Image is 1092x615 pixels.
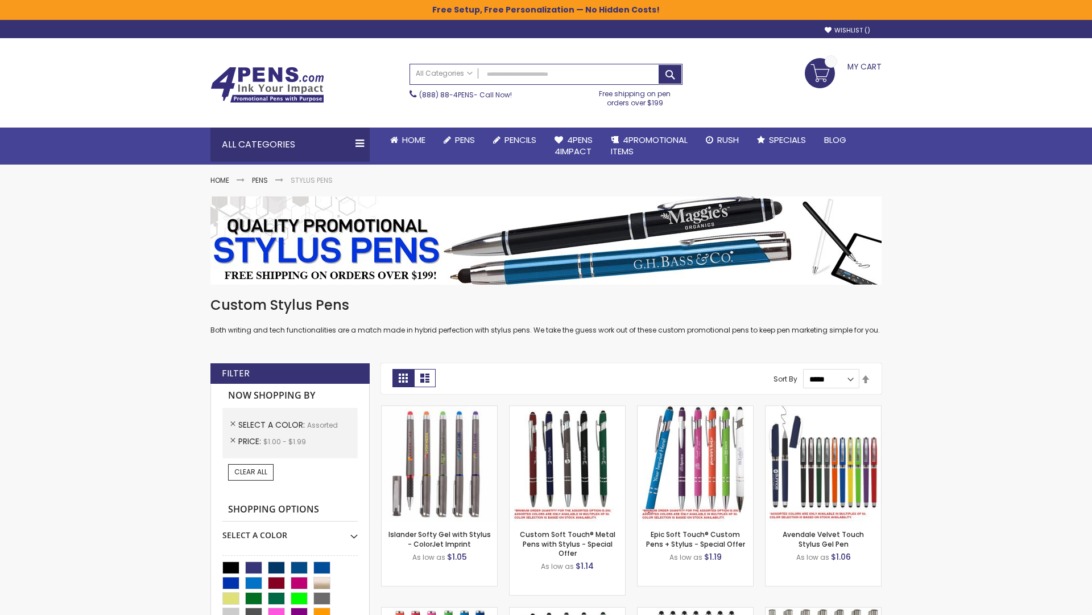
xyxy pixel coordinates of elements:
[388,530,491,548] a: Islander Softy Gel with Stylus - ColorJet Imprint
[646,530,745,548] a: Epic Soft Touch® Custom Pens + Stylus - Special Offer
[412,552,445,562] span: As low as
[783,530,864,548] a: Avendale Velvet Touch Stylus Gel Pen
[611,134,688,157] span: 4PROMOTIONAL ITEMS
[291,175,333,185] strong: Stylus Pens
[541,561,574,571] span: As low as
[766,406,881,522] img: Avendale Velvet Touch Stylus Gel Pen-Assorted
[484,128,545,153] a: Pencils
[210,196,882,285] img: Stylus Pens
[419,90,512,100] span: - Call Now!
[748,128,815,153] a: Specials
[263,437,306,446] span: $1.00 - $1.99
[210,175,229,185] a: Home
[381,128,435,153] a: Home
[402,134,425,146] span: Home
[447,551,467,563] span: $1.05
[576,560,594,572] span: $1.14
[555,134,593,157] span: 4Pens 4impact
[419,90,474,100] a: (888) 88-4PENS
[504,134,536,146] span: Pencils
[210,67,324,103] img: 4Pens Custom Pens and Promotional Products
[238,419,307,430] span: Select A Color
[669,552,702,562] span: As low as
[638,405,753,415] a: 4P-MS8B-Assorted
[234,467,267,477] span: Clear All
[210,128,370,162] div: All Categories
[222,367,250,380] strong: Filter
[717,134,739,146] span: Rush
[410,64,478,83] a: All Categories
[382,405,497,415] a: Islander Softy Gel with Stylus - ColorJet Imprint-Assorted
[210,296,882,314] h1: Custom Stylus Pens
[638,406,753,522] img: 4P-MS8B-Assorted
[252,175,268,185] a: Pens
[825,26,870,35] a: Wishlist
[704,551,722,563] span: $1.19
[510,406,625,522] img: Custom Soft Touch® Metal Pens with Stylus-Assorted
[416,69,473,78] span: All Categories
[455,134,475,146] span: Pens
[435,128,484,153] a: Pens
[769,134,806,146] span: Specials
[392,369,414,387] strong: Grid
[222,522,358,541] div: Select A Color
[222,498,358,522] strong: Shopping Options
[773,374,797,384] label: Sort By
[238,436,263,447] span: Price
[307,420,338,430] span: Assorted
[520,530,615,557] a: Custom Soft Touch® Metal Pens with Stylus - Special Offer
[815,128,855,153] a: Blog
[588,85,683,108] div: Free shipping on pen orders over $199
[697,128,748,153] a: Rush
[510,405,625,415] a: Custom Soft Touch® Metal Pens with Stylus-Assorted
[602,128,697,165] a: 4PROMOTIONALITEMS
[222,384,358,408] strong: Now Shopping by
[210,296,882,335] div: Both writing and tech functionalities are a match made in hybrid perfection with stylus pens. We ...
[824,134,846,146] span: Blog
[382,406,497,522] img: Islander Softy Gel with Stylus - ColorJet Imprint-Assorted
[796,552,829,562] span: As low as
[228,464,274,480] a: Clear All
[766,405,881,415] a: Avendale Velvet Touch Stylus Gel Pen-Assorted
[545,128,602,165] a: 4Pens4impact
[831,551,851,563] span: $1.06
